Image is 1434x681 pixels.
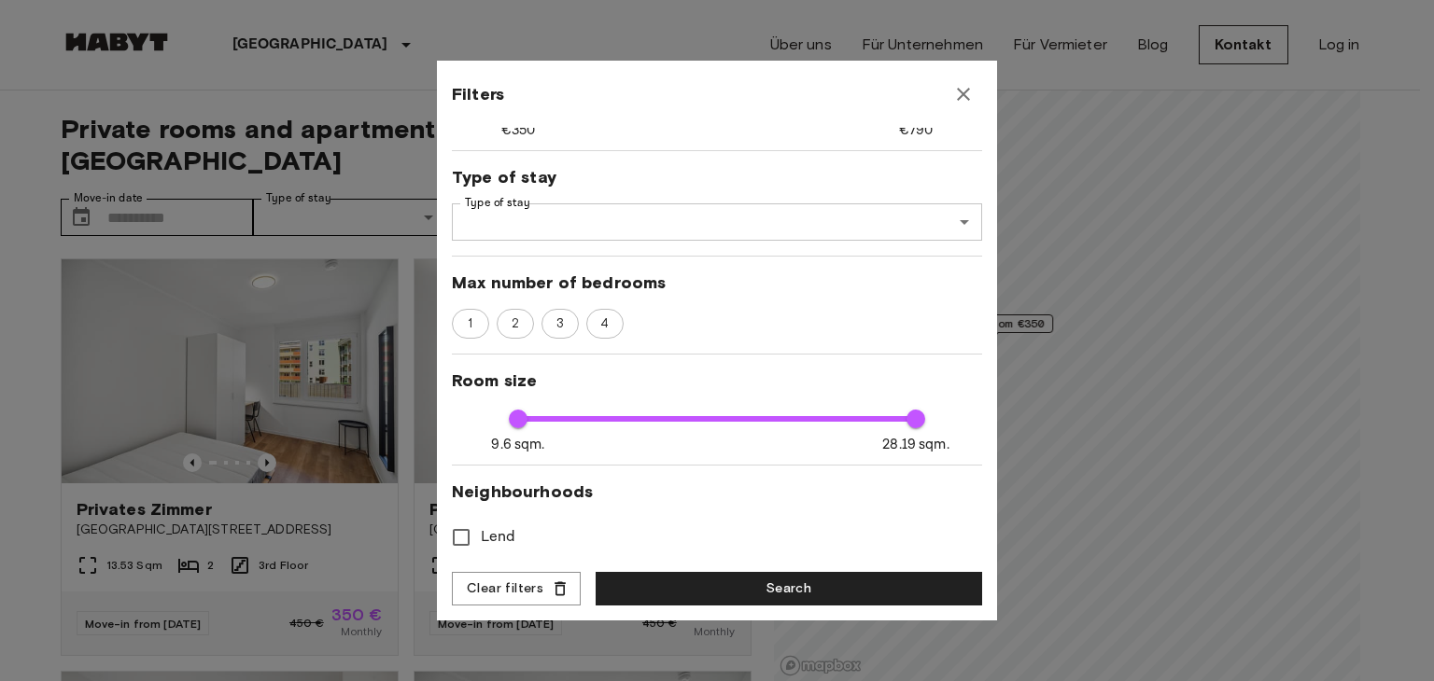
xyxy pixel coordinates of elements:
div: 4 [586,309,624,339]
span: 28.19 sqm. [882,435,949,454]
button: Search [596,572,982,606]
div: 1 [452,309,489,339]
span: Filters [452,83,504,105]
span: Max number of bedrooms [452,271,982,294]
span: Lend [481,526,516,549]
span: Room size [452,369,982,392]
span: €350 [501,120,536,140]
span: Type of stay [452,166,982,188]
span: 1 [457,314,483,333]
span: 9.6 sqm. [491,435,544,454]
span: 2 [501,314,529,333]
button: Clear filters [452,572,581,606]
label: Type of stay [465,195,530,211]
span: Neighbourhoods [452,480,982,503]
span: 3 [546,314,574,333]
span: €790 [899,120,934,140]
div: 3 [541,309,579,339]
span: 4 [590,314,619,333]
div: 2 [497,309,534,339]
